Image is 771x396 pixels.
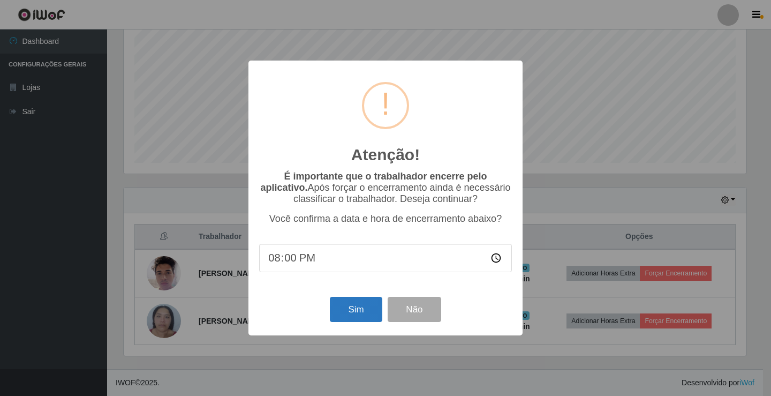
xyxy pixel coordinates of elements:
h2: Atenção! [351,145,420,165]
p: Após forçar o encerramento ainda é necessário classificar o trabalhador. Deseja continuar? [259,171,512,205]
button: Sim [330,297,382,322]
b: É importante que o trabalhador encerre pelo aplicativo. [260,171,487,193]
button: Não [388,297,441,322]
p: Você confirma a data e hora de encerramento abaixo? [259,213,512,225]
